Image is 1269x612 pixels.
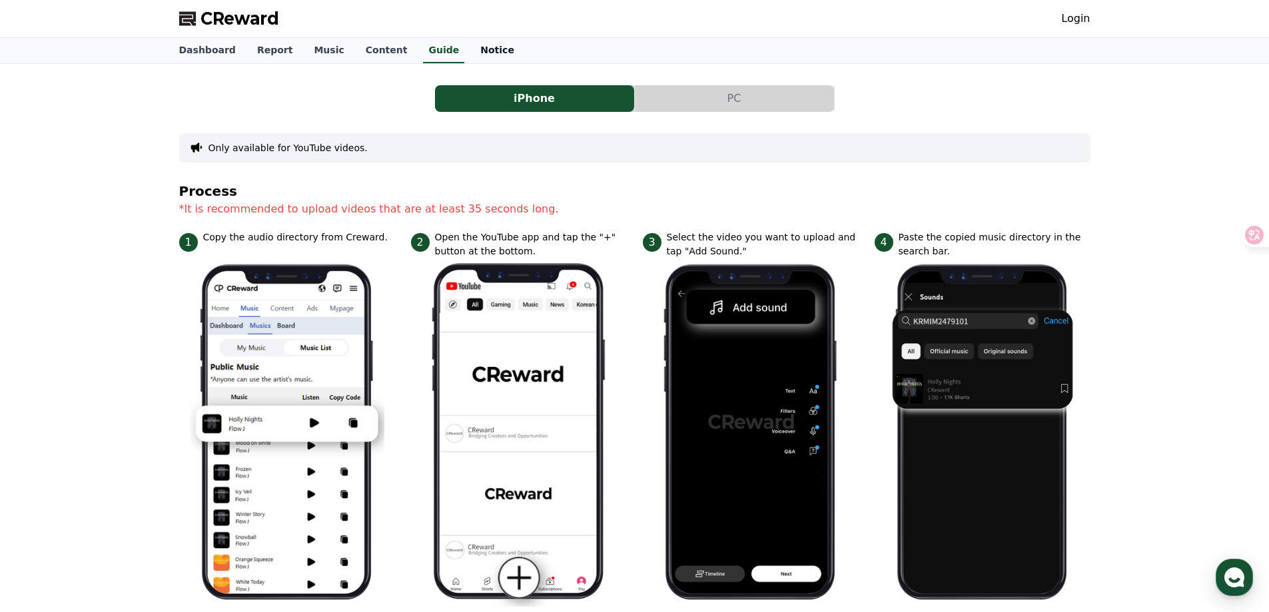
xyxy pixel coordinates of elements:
button: iPhone [435,85,634,112]
button: PC [635,85,834,112]
p: Paste the copied music directory in the search bar. [899,230,1090,258]
a: PC [635,85,835,112]
span: 2 [411,233,430,252]
img: 2.png [422,258,616,607]
button: Only available for YouTube videos. [209,141,368,154]
img: 3.png [653,258,848,607]
p: Select the video you want to upload and tap "Add Sound." [667,230,859,258]
a: Dashboard [169,38,246,63]
a: Notice [470,38,525,63]
a: CReward [179,8,279,29]
a: Music [303,38,354,63]
span: Home [34,442,57,453]
p: Open the YouTube app and tap the "+" button at the bottom. [435,230,627,258]
span: CReward [201,8,279,29]
span: 4 [875,233,893,252]
span: Settings [197,442,230,453]
a: Report [246,38,304,63]
img: 1.png [190,258,384,607]
img: 4.png [885,258,1080,607]
a: Guide [423,38,464,63]
a: Settings [172,422,256,456]
span: 3 [643,233,661,252]
p: *It is recommended to upload videos that are at least 35 seconds long. [179,201,1090,217]
span: Messages [111,443,150,454]
a: Content [355,38,418,63]
a: Login [1061,11,1090,27]
p: Copy the audio directory from Creward. [203,230,388,244]
span: 1 [179,233,198,252]
a: Messages [88,422,172,456]
a: iPhone [435,85,635,112]
a: Home [4,422,88,456]
h4: Process [179,184,1090,198]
